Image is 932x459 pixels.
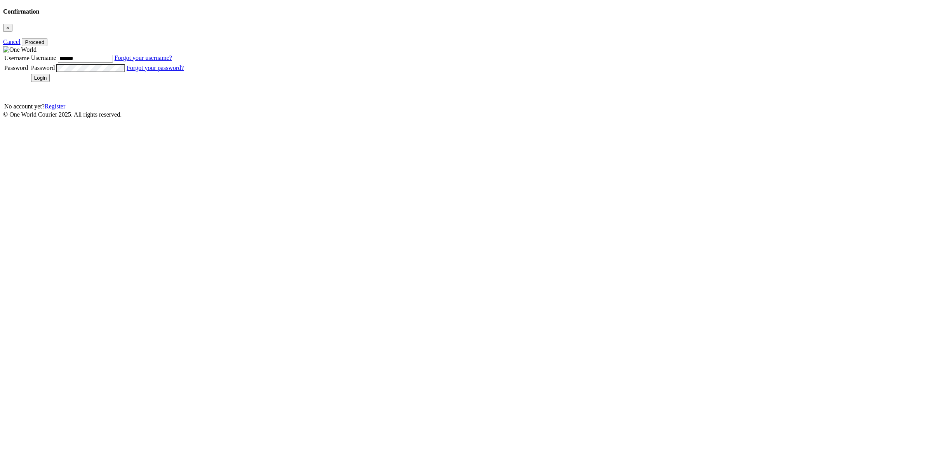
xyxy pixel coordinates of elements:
[4,55,30,61] label: Username
[3,46,37,53] img: One World
[31,74,50,82] button: Login
[115,54,172,61] a: Forgot your username?
[3,111,122,118] span: © One World Courier 2025. All rights reserved.
[3,8,929,15] h4: Confirmation
[3,24,12,32] button: Close
[31,54,56,61] label: Username
[4,103,184,110] div: No account yet?
[3,38,20,45] a: Cancel
[127,65,184,71] a: Forgot your password?
[45,103,65,110] a: Register
[31,65,55,71] label: Password
[4,65,28,71] label: Password
[22,38,47,46] button: Proceed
